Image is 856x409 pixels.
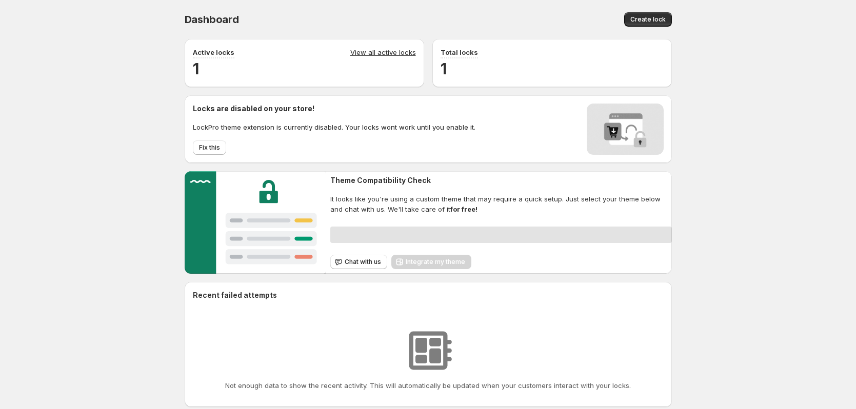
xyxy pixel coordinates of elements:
[193,47,234,57] p: Active locks
[330,255,387,269] button: Chat with us
[450,205,477,213] strong: for free!
[587,104,664,155] img: Locks disabled
[199,144,220,152] span: Fix this
[193,290,277,300] h2: Recent failed attempts
[185,13,239,26] span: Dashboard
[193,140,226,155] button: Fix this
[225,380,631,391] p: Not enough data to show the recent activity. This will automatically be updated when your custome...
[630,15,666,24] span: Create lock
[193,104,475,114] h2: Locks are disabled on your store!
[330,194,671,214] span: It looks like you're using a custom theme that may require a quick setup. Just select your theme ...
[345,258,381,266] span: Chat with us
[403,325,454,376] img: No resources found
[441,58,664,79] h2: 1
[330,175,671,186] h2: Theme Compatibility Check
[624,12,672,27] button: Create lock
[350,47,416,58] a: View all active locks
[441,47,478,57] p: Total locks
[193,58,416,79] h2: 1
[185,171,327,274] img: Customer support
[193,122,475,132] p: LockPro theme extension is currently disabled. Your locks wont work until you enable it.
